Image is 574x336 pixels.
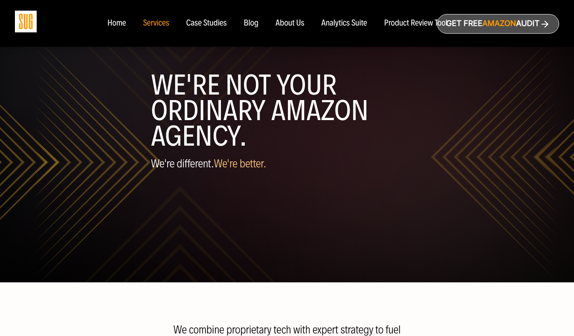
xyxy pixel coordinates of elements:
span: We're better. [214,157,266,170]
h1: WE'RE NOT YOUR ORDINARY AMAZON AGENCY. [151,72,423,149]
a: Case Studies [186,19,227,28]
a: Services [143,19,169,28]
a: About Us [275,19,304,28]
a: Analytics Suite [322,19,367,28]
a: Get freeAmazonAudit [437,14,559,34]
a: Home [107,19,126,28]
img: Sug [15,11,37,32]
span: Amazon [482,19,516,28]
a: Product Review Tool [384,19,447,28]
p: We're different. [151,158,423,170]
a: Blog [244,19,259,28]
